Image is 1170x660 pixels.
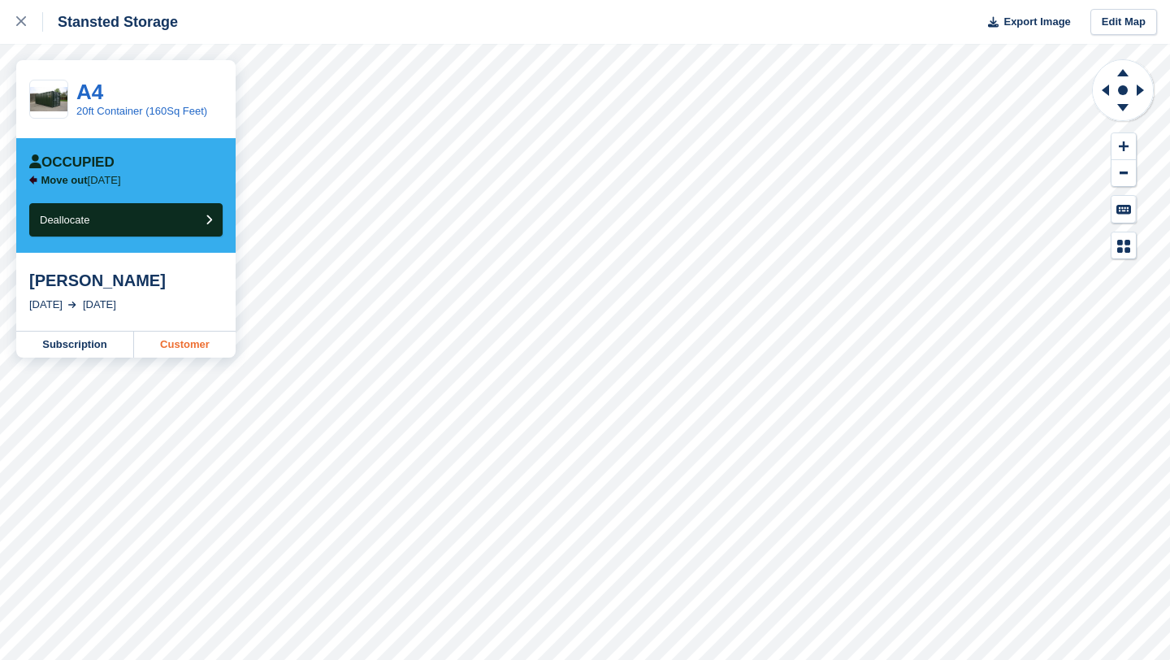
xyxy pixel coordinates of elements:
div: [DATE] [83,297,116,313]
div: Occupied [29,154,115,171]
span: Move out [41,174,88,186]
a: A4 [76,80,103,104]
button: Keyboard Shortcuts [1111,196,1136,223]
img: 20ft_x_8ft_One_trip_standard_shipping_container_dark_green_(5).jpg [30,87,67,112]
div: [DATE] [29,297,63,313]
button: Export Image [978,9,1071,36]
div: Stansted Storage [43,12,178,32]
button: Map Legend [1111,232,1136,259]
button: Deallocate [29,203,223,237]
button: Zoom Out [1111,160,1136,187]
img: arrow-right-light-icn-cde0832a797a2874e46488d9cf13f60e5c3a73dbe684e267c42b8395dfbc2abf.svg [68,302,76,308]
a: Customer [134,332,236,358]
p: [DATE] [41,174,121,187]
img: arrow-left-icn-90495f2de72eb5bd0bd1c3c35deca35cc13f817d75bef06ecd7c0b315636ce7e.svg [29,176,37,185]
span: Deallocate [40,214,89,226]
a: 20ft Container (160Sq Feet) [76,105,207,117]
a: Subscription [16,332,134,358]
a: Edit Map [1090,9,1157,36]
span: Export Image [1003,14,1070,30]
div: [PERSON_NAME] [29,271,223,290]
button: Zoom In [1111,133,1136,160]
